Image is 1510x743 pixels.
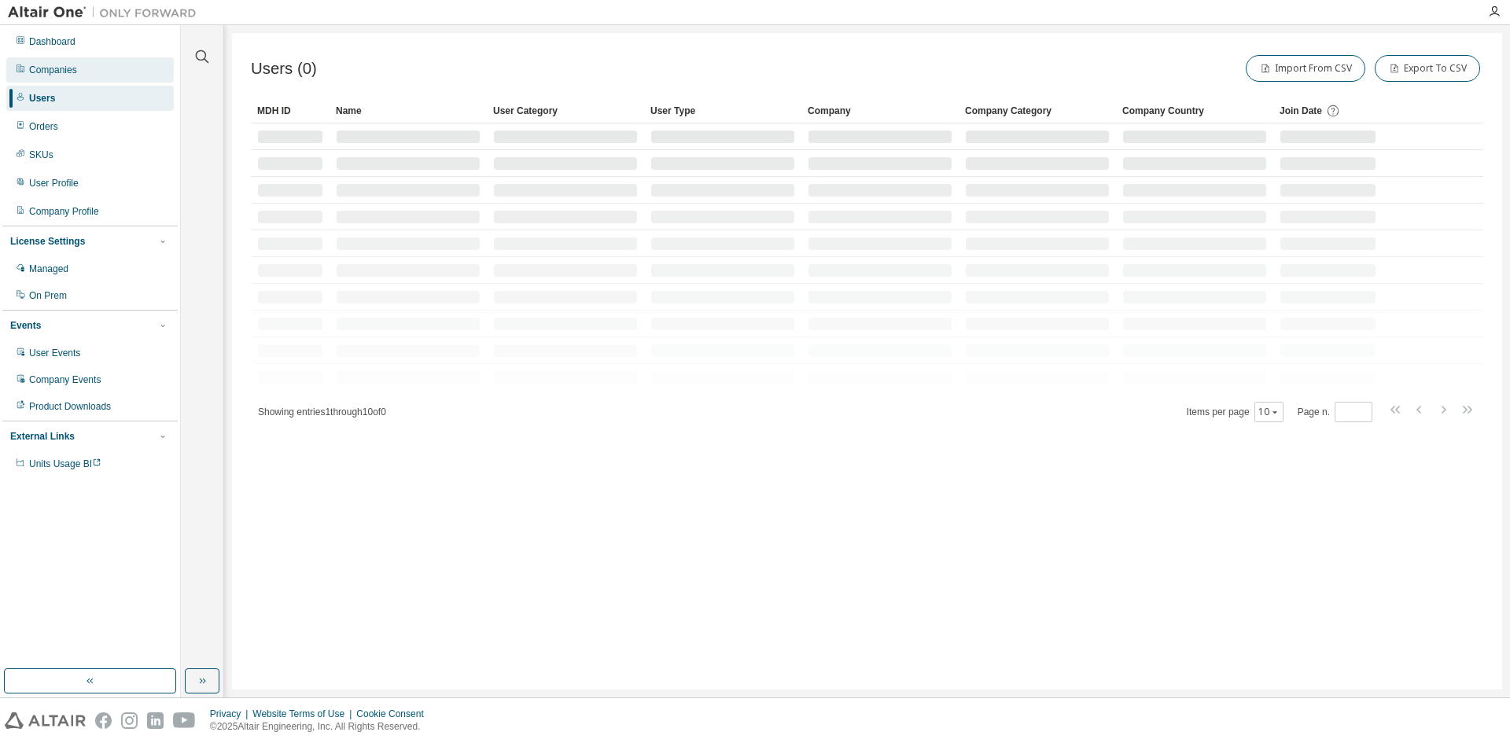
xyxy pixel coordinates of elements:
img: Altair One [8,5,204,20]
div: MDH ID [257,98,323,123]
img: instagram.svg [121,712,138,729]
div: License Settings [10,235,85,248]
p: © 2025 Altair Engineering, Inc. All Rights Reserved. [210,720,433,734]
div: External Links [10,430,75,443]
div: Privacy [210,708,252,720]
div: Orders [29,120,58,133]
img: facebook.svg [95,712,112,729]
img: youtube.svg [173,712,196,729]
div: Company Category [965,98,1110,123]
div: Dashboard [29,35,75,48]
div: Company Profile [29,205,99,218]
div: Product Downloads [29,400,111,413]
span: Units Usage BI [29,458,101,469]
span: Page n. [1298,402,1372,422]
div: User Events [29,347,80,359]
div: Managed [29,263,68,275]
div: Cookie Consent [356,708,433,720]
div: Company Country [1122,98,1267,123]
div: Company [808,98,952,123]
div: User Category [493,98,638,123]
button: 10 [1258,406,1280,418]
div: Events [10,319,41,332]
div: Companies [29,64,77,76]
svg: Date when the user was first added or directly signed up. If the user was deleted and later re-ad... [1326,104,1340,118]
span: Join Date [1280,105,1322,116]
span: Showing entries 1 through 10 of 0 [258,406,386,417]
img: altair_logo.svg [5,712,86,729]
span: Items per page [1187,402,1283,422]
button: Export To CSV [1375,55,1480,82]
div: User Profile [29,177,79,189]
button: Import From CSV [1246,55,1365,82]
div: Name [336,98,481,123]
div: Company Events [29,373,101,386]
div: Website Terms of Use [252,708,356,720]
img: linkedin.svg [147,712,164,729]
span: Users (0) [251,60,317,78]
div: User Type [650,98,795,123]
div: Users [29,92,55,105]
div: SKUs [29,149,53,161]
div: On Prem [29,289,67,302]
